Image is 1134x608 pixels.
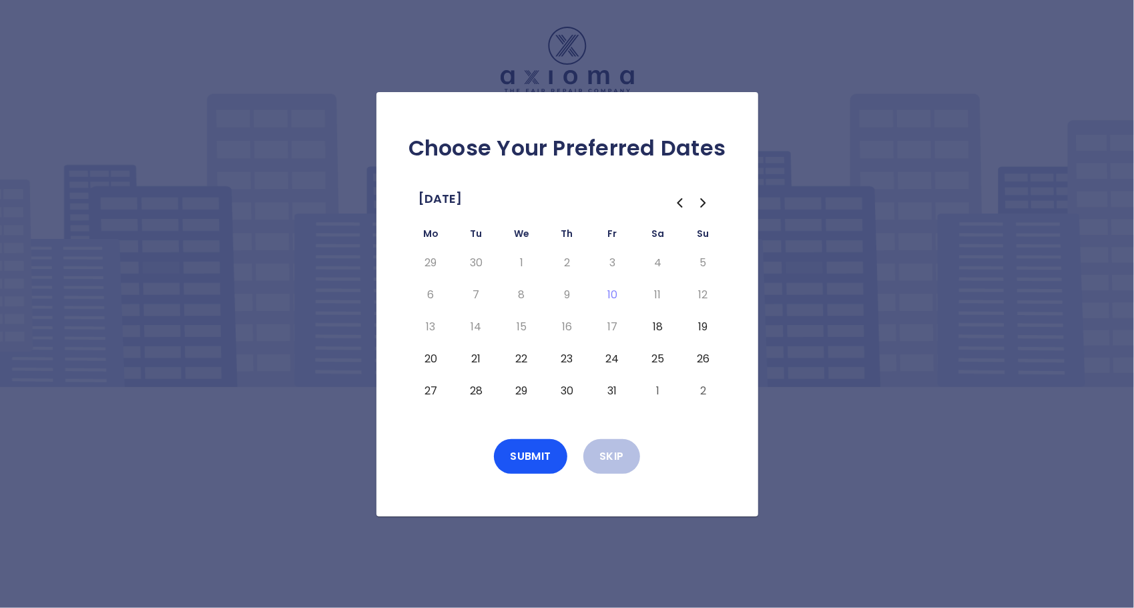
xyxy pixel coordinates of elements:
button: Friday, October 17th, 2025 [601,316,625,338]
img: Logo [501,27,634,93]
button: Wednesday, October 29th, 2025 [510,380,534,402]
button: Saturday, October 25th, 2025 [646,348,670,370]
button: Today, Friday, October 10th, 2025 [601,284,625,306]
button: Saturday, October 11th, 2025 [646,284,670,306]
button: Friday, October 3rd, 2025 [601,252,625,274]
th: Monday [408,226,454,247]
button: Friday, October 24th, 2025 [601,348,625,370]
button: Sunday, November 2nd, 2025 [691,380,716,402]
span: [DATE] [419,188,463,210]
button: Wednesday, October 15th, 2025 [510,316,534,338]
button: Sunday, October 12th, 2025 [691,284,716,306]
button: Tuesday, October 14th, 2025 [465,316,489,338]
button: Sunday, October 26th, 2025 [691,348,716,370]
h2: Choose Your Preferred Dates [398,135,737,162]
button: Monday, October 13th, 2025 [419,316,443,338]
button: Wednesday, October 8th, 2025 [510,284,534,306]
button: Tuesday, September 30th, 2025 [465,252,489,274]
th: Sunday [681,226,726,247]
button: Sunday, October 19th, 2025 [691,316,716,338]
th: Friday [590,226,635,247]
button: Tuesday, October 7th, 2025 [465,284,489,306]
button: Thursday, October 30th, 2025 [555,380,579,402]
button: Saturday, November 1st, 2025 [646,380,670,402]
button: Saturday, October 4th, 2025 [646,252,670,274]
button: Saturday, October 18th, 2025 [646,316,670,338]
button: Thursday, October 16th, 2025 [555,316,579,338]
button: Go to the Next Month [691,191,716,215]
button: Submit [494,439,567,474]
button: Wednesday, October 1st, 2025 [510,252,534,274]
th: Tuesday [454,226,499,247]
button: Thursday, October 9th, 2025 [555,284,579,306]
button: Sunday, October 5th, 2025 [691,252,716,274]
button: Wednesday, October 22nd, 2025 [510,348,534,370]
button: Monday, September 29th, 2025 [419,252,443,274]
th: Thursday [545,226,590,247]
button: Go to the Previous Month [667,191,691,215]
table: October 2025 [408,226,726,407]
button: Thursday, October 23rd, 2025 [555,348,579,370]
button: Tuesday, October 28th, 2025 [465,380,489,402]
button: Skip [583,439,640,474]
button: Monday, October 27th, 2025 [419,380,443,402]
button: Tuesday, October 21st, 2025 [465,348,489,370]
button: Friday, October 31st, 2025 [601,380,625,402]
button: Thursday, October 2nd, 2025 [555,252,579,274]
th: Wednesday [499,226,545,247]
th: Saturday [635,226,681,247]
button: Monday, October 6th, 2025 [419,284,443,306]
button: Monday, October 20th, 2025 [419,348,443,370]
